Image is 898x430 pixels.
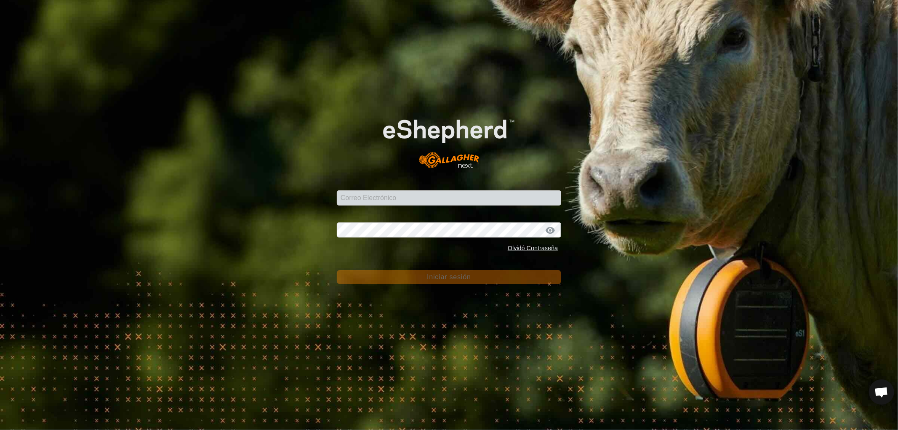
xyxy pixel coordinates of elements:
img: Logotipo de eShepherd [359,101,539,177]
a: Olvidó Contraseña [508,245,558,251]
button: Iniciar sesión [337,270,561,284]
input: Correo Electrónico [337,190,561,206]
a: Chat abierto [869,379,894,405]
font: Iniciar sesión [427,273,471,280]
